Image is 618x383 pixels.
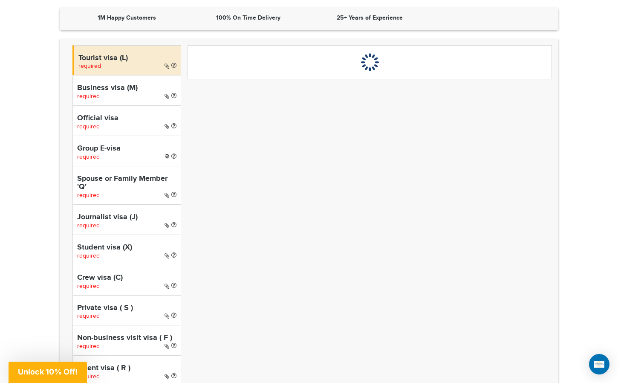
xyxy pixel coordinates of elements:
[77,373,100,380] span: required
[77,334,176,342] h4: Non-business visit visa ( F )
[589,354,609,374] div: Open Intercom Messenger
[77,364,176,373] h4: Talent visa ( R )
[77,123,100,130] span: required
[77,283,100,290] span: required
[77,175,176,192] h4: Spouse or Family Member 'Q'
[77,154,100,160] span: required
[78,63,101,70] span: required
[77,114,176,123] h4: Official visa
[77,222,100,229] span: required
[9,362,87,383] div: Unlock 10% Off!
[98,14,156,21] strong: 1M Happy Customers
[77,213,176,222] h4: Journalist visa (J)
[77,145,176,153] h4: Group E-visa
[78,54,176,63] h4: Tourist visa (L)
[77,244,176,252] h4: Student visa (X)
[337,14,403,21] strong: 25+ Years of Experience
[77,192,100,199] span: required
[216,14,280,21] strong: 100% On Time Delivery
[77,274,176,282] h4: Crew visa (C)
[77,343,100,350] span: required
[77,304,176,313] h4: Private visa ( S )
[77,313,100,319] span: required
[18,367,78,376] span: Unlock 10% Off!
[77,93,100,100] span: required
[77,84,176,93] h4: Business visa (M)
[433,14,550,24] iframe: Customer reviews powered by Trustpilot
[77,252,100,259] span: required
